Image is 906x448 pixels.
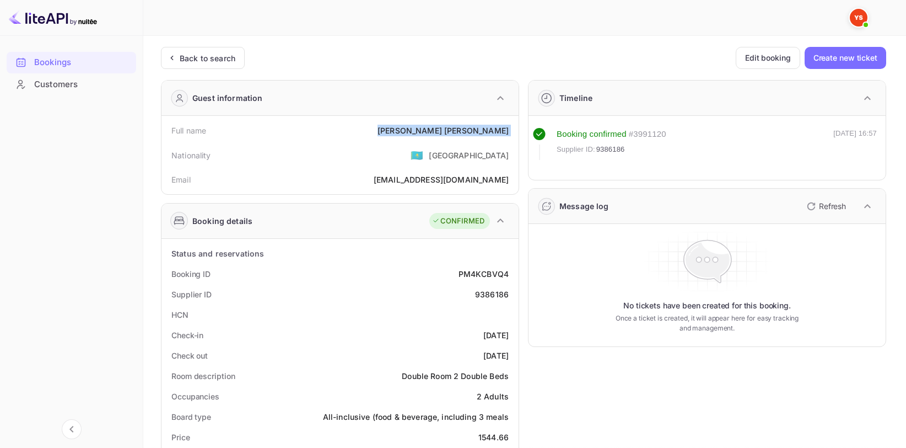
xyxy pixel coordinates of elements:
[850,9,867,26] img: Yandex Support
[833,128,877,160] div: [DATE] 16:57
[171,125,206,136] div: Full name
[171,150,211,161] div: Nationality
[171,174,191,185] div: Email
[477,391,509,402] div: 2 Adults
[171,268,211,280] div: Booking ID
[459,268,509,280] div: PM4KCBVQ4
[611,313,803,333] p: Once a ticket is created, it will appear here for easy tracking and management.
[171,329,203,341] div: Check-in
[557,144,595,155] span: Supplier ID:
[374,174,509,185] div: [EMAIL_ADDRESS][DOMAIN_NAME]
[432,216,484,227] div: CONFIRMED
[402,370,509,382] div: Double Room 2 Double Beds
[429,150,509,161] div: [GEOGRAPHIC_DATA]
[171,391,219,402] div: Occupancies
[378,125,509,136] div: [PERSON_NAME] [PERSON_NAME]
[180,52,235,64] div: Back to search
[171,431,190,443] div: Price
[7,74,136,94] a: Customers
[34,78,131,91] div: Customers
[475,289,509,300] div: 9386186
[800,198,850,215] button: Refresh
[323,411,509,423] div: All-inclusive (food & beverage, including 3 meals
[171,411,211,423] div: Board type
[559,200,609,212] div: Message log
[805,47,886,69] button: Create new ticket
[411,145,423,165] span: United States
[192,215,252,227] div: Booking details
[819,200,846,212] p: Refresh
[478,431,509,443] div: 1544.66
[62,419,82,439] button: Collapse navigation
[483,329,509,341] div: [DATE]
[171,350,208,361] div: Check out
[7,52,136,73] div: Bookings
[171,289,212,300] div: Supplier ID
[736,47,800,69] button: Edit booking
[483,350,509,361] div: [DATE]
[9,9,97,26] img: LiteAPI logo
[629,128,666,141] div: # 3991120
[557,128,627,141] div: Booking confirmed
[171,309,188,321] div: HCN
[623,300,791,311] p: No tickets have been created for this booking.
[171,370,235,382] div: Room description
[171,248,264,259] div: Status and reservations
[596,144,625,155] span: 9386186
[7,52,136,72] a: Bookings
[192,92,263,104] div: Guest information
[34,56,131,69] div: Bookings
[7,74,136,95] div: Customers
[559,92,592,104] div: Timeline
